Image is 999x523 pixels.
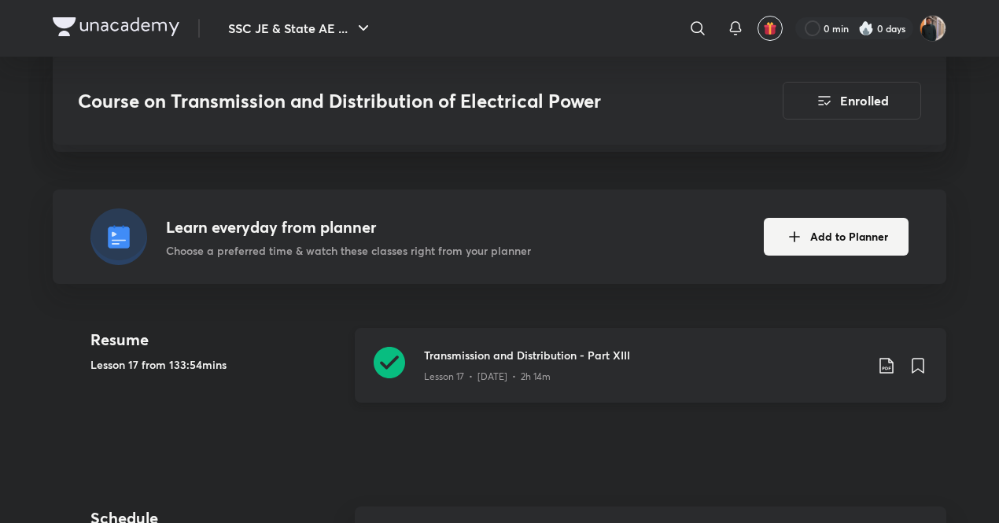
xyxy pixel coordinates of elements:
[90,356,342,373] h5: Lesson 17 from 133:54mins
[355,328,946,422] a: Transmission and Distribution - Part XIIILesson 17 • [DATE] • 2h 14m
[53,17,179,36] img: Company Logo
[783,82,921,120] button: Enrolled
[219,13,382,44] button: SSC JE & State AE ...
[53,17,179,40] a: Company Logo
[424,370,551,384] p: Lesson 17 • [DATE] • 2h 14m
[78,90,694,112] h3: Course on Transmission and Distribution of Electrical Power
[424,347,864,363] h3: Transmission and Distribution - Part XIII
[858,20,874,36] img: streak
[758,16,783,41] button: avatar
[763,21,777,35] img: avatar
[166,242,531,259] p: Choose a preferred time & watch these classes right from your planner
[90,328,342,352] h4: Resume
[166,215,531,239] h4: Learn everyday from planner
[764,218,909,256] button: Add to Planner
[920,15,946,42] img: Anish kumar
